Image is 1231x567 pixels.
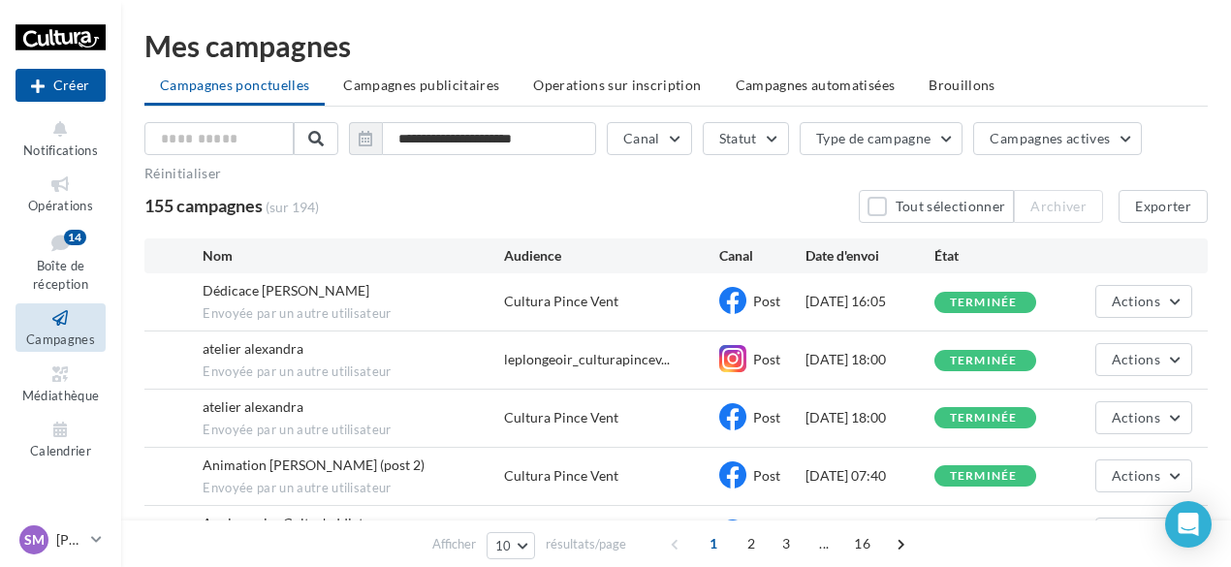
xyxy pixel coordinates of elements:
span: Campagnes actives [990,130,1110,146]
button: Actions [1095,518,1192,551]
button: Exporter [1119,190,1208,223]
button: Notifications [16,114,106,162]
div: [DATE] 07:40 [805,466,934,486]
span: Post [753,409,780,425]
span: 3 [771,528,802,559]
button: Tout sélectionner [859,190,1014,223]
div: [DATE] 18:00 [805,350,934,369]
button: Réinitialiser [144,166,222,181]
span: Campagnes publicitaires [343,77,499,93]
span: Actions [1112,467,1160,484]
button: Canal [607,122,692,155]
span: Post [753,467,780,484]
button: 10 [487,532,536,559]
span: Operations sur inscription [533,77,701,93]
span: (sur 194) [266,198,319,217]
span: Boîte de réception [33,258,88,292]
button: Actions [1095,285,1192,318]
div: terminée [950,470,1018,483]
div: Date d'envoi [805,246,934,266]
span: Calendrier [30,443,91,458]
span: 1 [698,528,729,559]
span: Afficher [432,535,476,553]
button: Statut [703,122,789,155]
span: Actions [1112,409,1160,425]
span: ... [808,528,839,559]
button: Actions [1095,401,1192,434]
button: Actions [1095,459,1192,492]
p: [PERSON_NAME] [PERSON_NAME] [56,530,83,550]
div: Canal [719,246,805,266]
span: 16 [846,528,878,559]
a: Calendrier [16,415,106,462]
div: Audience [504,246,719,266]
div: État [934,246,1063,266]
span: Brouillons [929,77,995,93]
div: [DATE] 18:00 [805,408,934,427]
div: Mes campagnes [144,31,1208,60]
button: Campagnes actives [973,122,1142,155]
span: Dédicace M.A Graff [203,282,369,299]
span: SM [24,530,45,550]
a: Opérations [16,170,106,217]
div: Open Intercom Messenger [1165,501,1212,548]
button: Créer [16,69,106,102]
span: atelier alexandra [203,340,303,357]
span: Anniversaire Cultur'addict [203,515,363,531]
div: terminée [950,297,1018,309]
div: terminée [950,355,1018,367]
a: Campagnes [16,303,106,351]
button: Archiver [1014,190,1103,223]
div: terminée [950,412,1018,425]
span: leplongeoir_culturapincev... [504,350,670,369]
span: Envoyée par un autre utilisateur [203,363,504,381]
span: 10 [495,538,512,553]
div: Nouvelle campagne [16,69,106,102]
span: atelier alexandra [203,398,303,415]
button: Type de campagne [800,122,963,155]
span: Opérations [28,198,93,213]
div: Cultura Pince Vent [504,292,618,311]
span: Actions [1112,351,1160,367]
span: Actions [1112,293,1160,309]
span: Campagnes [26,331,95,347]
span: Animation Lorcana (post 2) [203,457,425,473]
span: Envoyée par un autre utilisateur [203,305,504,323]
div: Cultura Pince Vent [504,408,618,427]
div: [DATE] 16:05 [805,292,934,311]
a: Boîte de réception14 [16,226,106,297]
span: Campagnes automatisées [736,77,896,93]
span: 155 campagnes [144,195,263,216]
span: 2 [736,528,767,559]
a: Médiathèque [16,360,106,407]
span: Envoyée par un autre utilisateur [203,422,504,439]
span: Post [753,351,780,367]
span: Post [753,293,780,309]
a: SM [PERSON_NAME] [PERSON_NAME] [16,521,106,558]
button: Actions [1095,343,1192,376]
div: Nom [203,246,504,266]
span: Envoyée par un autre utilisateur [203,480,504,497]
span: Notifications [23,142,98,158]
div: 14 [64,230,86,245]
span: résultats/page [546,535,626,553]
div: Cultura Pince Vent [504,466,618,486]
span: Médiathèque [22,388,100,403]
